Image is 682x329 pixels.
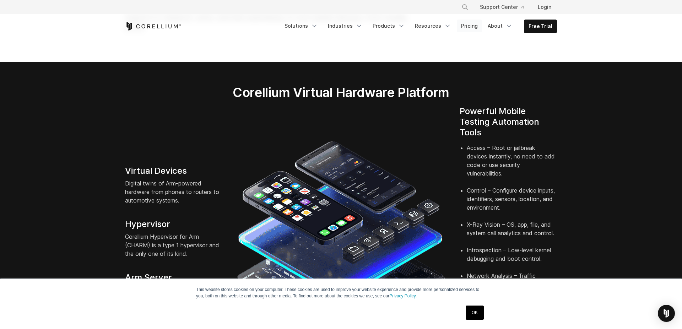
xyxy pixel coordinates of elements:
a: Free Trial [524,20,557,33]
a: Solutions [280,20,322,32]
a: OK [466,306,484,320]
button: Search [459,1,471,14]
li: Introspection – Low-level kernel debugging and boot control. [467,246,557,271]
h4: Hypervisor [125,219,222,230]
h4: Arm Server [125,272,222,283]
div: Open Intercom Messenger [658,305,675,322]
h4: Powerful Mobile Testing Automation Tools [460,106,557,138]
a: Products [368,20,409,32]
a: Login [532,1,557,14]
a: Industries [324,20,367,32]
li: X-Ray Vision – OS, app, file, and system call analytics and control. [467,220,557,246]
p: This website stores cookies on your computer. These cookies are used to improve your website expe... [196,286,486,299]
a: About [483,20,517,32]
a: Resources [411,20,455,32]
div: Navigation Menu [280,20,557,33]
a: Privacy Policy. [389,293,417,298]
li: Control – Configure device inputs, identifiers, sensors, location, and environment. [467,186,557,220]
li: Access – Root or jailbreak devices instantly, no need to add code or use security vulnerabilities. [467,144,557,186]
a: Pricing [457,20,482,32]
p: Corellium Hypervisor for Arm (CHARM) is a type 1 hypervisor and the only one of its kind. [125,232,222,258]
div: Navigation Menu [453,1,557,14]
h2: Corellium Virtual Hardware Platform [199,85,482,100]
h4: Virtual Devices [125,166,222,176]
a: Support Center [474,1,529,14]
a: Corellium Home [125,22,182,31]
li: Network Analysis – Traffic inspection, tracing, and logging. [467,271,557,297]
p: Digital twins of Arm-powered hardware from phones to routers to automotive systems. [125,179,222,205]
